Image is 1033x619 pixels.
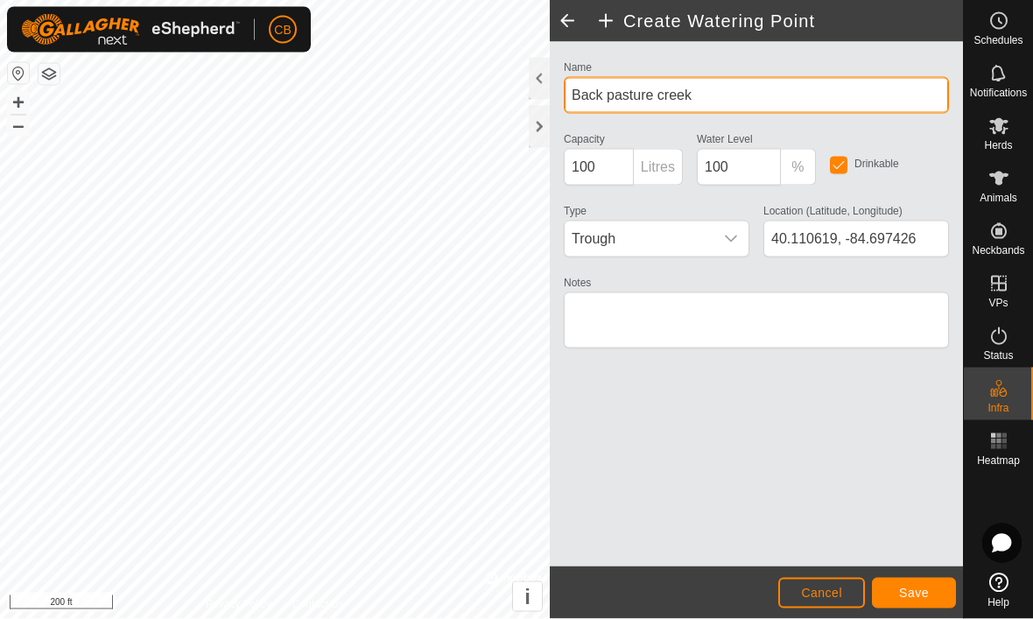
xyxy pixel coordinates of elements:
span: Save [899,586,929,600]
label: Type [564,203,587,219]
span: Neckbands [972,245,1024,256]
label: Drinkable [854,158,899,169]
label: Location (Latitude, Longitude) [763,203,903,219]
img: Gallagher Logo [21,14,240,46]
button: Cancel [778,578,865,608]
a: Privacy Policy [206,596,271,612]
button: Save [872,578,956,608]
span: Trough [565,222,713,257]
label: Capacity [564,131,605,147]
span: CB [274,21,291,39]
span: Cancel [801,586,842,600]
button: i [513,582,542,611]
p-inputgroup-addon: % [781,149,816,186]
button: Map Layers [39,64,60,85]
span: Help [987,597,1009,608]
span: Schedules [973,35,1022,46]
div: dropdown trigger [713,222,748,257]
button: Reset Map [8,63,29,84]
label: Notes [564,275,591,291]
label: Name [564,60,592,75]
span: VPs [988,298,1008,308]
span: Infra [987,403,1008,413]
label: Water Level [697,131,753,147]
button: – [8,115,29,136]
button: + [8,92,29,113]
a: Contact Us [292,596,344,612]
span: Heatmap [977,455,1020,466]
a: Help [964,566,1033,615]
span: Notifications [970,88,1027,98]
span: Herds [984,140,1012,151]
span: Animals [980,193,1017,203]
span: Status [983,350,1013,361]
span: i [524,585,531,608]
p-inputgroup-addon: Litres [634,149,683,186]
h2: Create Watering Point [595,11,963,32]
input: 0 [697,149,781,186]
